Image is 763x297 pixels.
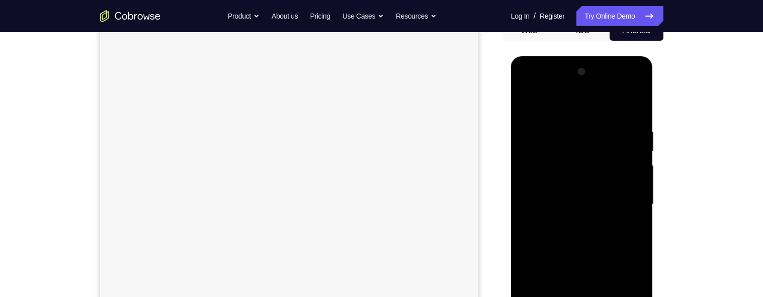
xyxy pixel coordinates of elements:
button: Resources [396,6,437,26]
button: Use Cases [343,6,384,26]
button: Product [228,6,260,26]
a: Register [540,6,564,26]
a: Try Online Demo [576,6,663,26]
span: / [534,10,536,22]
a: Pricing [310,6,330,26]
a: Go to the home page [100,10,160,22]
a: About us [272,6,298,26]
a: Log In [511,6,530,26]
